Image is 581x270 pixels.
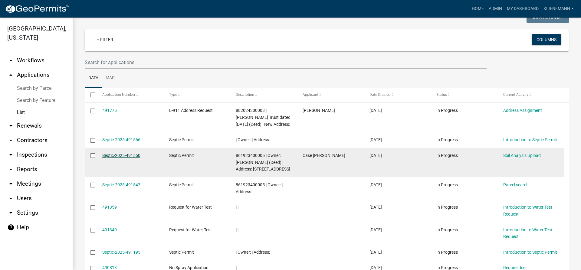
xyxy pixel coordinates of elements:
i: arrow_drop_down [7,137,15,144]
a: Parcel search [503,182,529,187]
a: 491775 [102,108,117,113]
a: Admin [486,3,504,15]
span: | | [236,227,238,232]
span: | [236,265,237,270]
a: 491340 [102,227,117,232]
i: arrow_drop_up [7,71,15,79]
span: Septic Permit [169,137,194,142]
datatable-header-cell: Date Created [364,88,431,102]
i: arrow_drop_down [7,195,15,202]
span: Septic Permit [169,182,194,187]
span: 10/13/2025 [369,182,382,187]
i: arrow_drop_down [7,209,15,216]
datatable-header-cell: Type [163,88,230,102]
a: 491359 [102,205,117,210]
a: Septic-2025-491195 [102,250,140,255]
datatable-header-cell: Description [230,88,297,102]
span: In Progress [436,205,458,210]
a: My Dashboard [504,3,541,15]
i: help [7,224,15,231]
span: E-911 Address Request [169,108,213,113]
a: Address Assignment [503,108,542,113]
input: Search for applications [85,56,487,69]
span: 10/13/2025 [369,108,382,113]
datatable-header-cell: Status [431,88,497,102]
span: In Progress [436,250,458,255]
datatable-header-cell: Select [85,88,96,102]
span: 861923400005 | Owner: Ames, Steven R (Deed) | Address: 32031 Y AVE [236,153,290,172]
datatable-header-cell: Current Activity [497,88,564,102]
i: arrow_drop_down [7,151,15,158]
i: arrow_drop_down [7,180,15,187]
a: + Filter [92,34,118,45]
span: 10/12/2025 [369,227,382,232]
span: In Progress [436,265,458,270]
span: Request for Water Test [169,227,212,232]
span: Current Activity [503,93,528,97]
span: 10/13/2025 [369,153,382,158]
i: arrow_drop_down [7,166,15,173]
span: Septic Permit [169,153,194,158]
a: Septic-2025-491550 [102,153,140,158]
a: Septic-2025-491547 [102,182,140,187]
span: Request for Water Test [169,205,212,210]
span: | Owner: | Address: [236,250,270,255]
a: Introduction to Water Test Request [503,227,552,239]
button: Bulk Actions [527,12,569,23]
a: Home [469,3,486,15]
span: 10/11/2025 [369,250,382,255]
span: In Progress [436,182,458,187]
span: Date Created [369,93,391,97]
span: 861923400005 | Owner: | Address: [236,182,283,194]
span: Application Number [102,93,135,97]
span: 10/13/2025 [369,137,382,142]
button: Columns [532,34,561,45]
a: Introduction to Septic Permit [503,250,557,255]
span: In Progress [436,227,458,232]
a: Map [102,69,118,88]
span: Septic Permit [169,250,194,255]
i: arrow_drop_down [7,57,15,64]
a: Septic-2025-491566 [102,137,140,142]
span: In Progress [436,137,458,142]
span: Type [169,93,177,97]
span: In Progress [436,108,458,113]
span: Status [436,93,447,97]
span: 882024300003 | Dean L. Bright Trust dated January 13, 2025 (Deed) | New Address: [236,108,290,127]
span: Description [236,93,254,97]
span: Lori Kohart [303,108,335,113]
span: In Progress [436,153,458,158]
span: Applicant [303,93,318,97]
datatable-header-cell: Application Number [96,88,163,102]
span: 10/12/2025 [369,205,382,210]
datatable-header-cell: Applicant [297,88,364,102]
span: Case Burt [303,153,345,158]
a: klienemann [541,3,576,15]
span: | Owner: | Address: [236,137,270,142]
a: Require User [503,265,527,270]
a: Introduction to Water Test Request [503,205,552,216]
span: No Spray Application [169,265,208,270]
span: 10/10/2025 [369,265,382,270]
a: Soil Analysis Upload [503,153,541,158]
a: Data [85,69,102,88]
a: 490813 [102,265,117,270]
i: arrow_drop_down [7,122,15,129]
span: | | [236,205,238,210]
a: Introduction to Septic Permit [503,137,557,142]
